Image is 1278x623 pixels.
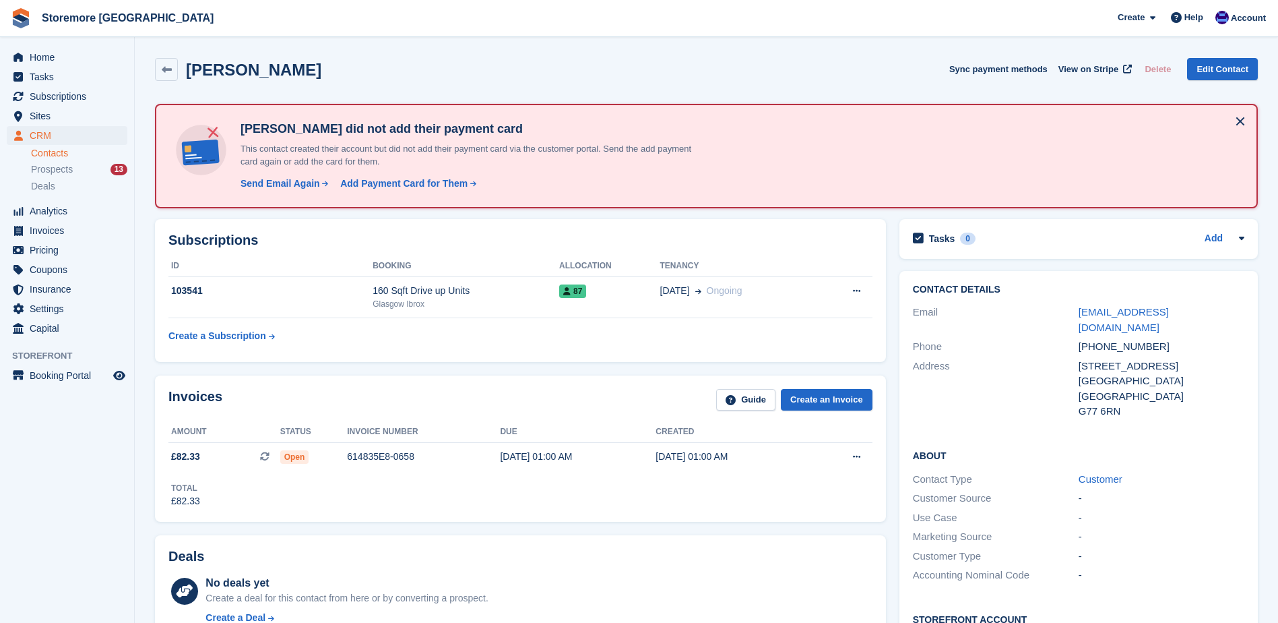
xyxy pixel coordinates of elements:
[1079,404,1244,419] div: G77 6RN
[949,58,1048,80] button: Sync payment methods
[7,280,127,299] a: menu
[31,162,127,177] a: Prospects 13
[373,284,559,298] div: 160 Sqft Drive up Units
[30,221,110,240] span: Invoices
[913,359,1079,419] div: Address
[168,421,280,443] th: Amount
[7,260,127,279] a: menu
[559,285,586,298] span: 87
[31,163,73,176] span: Prospects
[335,177,478,191] a: Add Payment Card for Them
[500,450,656,464] div: [DATE] 01:00 AM
[30,126,110,145] span: CRM
[913,491,1079,506] div: Customer Source
[1079,510,1244,526] div: -
[1184,11,1203,24] span: Help
[7,366,127,385] a: menu
[30,319,110,338] span: Capital
[171,450,200,464] span: £82.33
[7,126,127,145] a: menu
[30,87,110,106] span: Subscriptions
[30,107,110,125] span: Sites
[913,529,1079,545] div: Marketing Source
[781,389,872,411] a: Create an Invoice
[11,8,31,28] img: stora-icon-8386f47178a22dfd0bd8f6a31ec36ba5ce8667c1dd55bd0f319d3a0aa187defe.svg
[205,575,488,591] div: No deals yet
[347,421,500,443] th: Invoice number
[500,421,656,443] th: Due
[241,177,320,191] div: Send Email Again
[1079,568,1244,583] div: -
[110,164,127,175] div: 13
[30,48,110,67] span: Home
[1205,231,1223,247] a: Add
[168,549,204,564] h2: Deals
[171,482,200,494] div: Total
[913,448,1244,462] h2: About
[1079,529,1244,545] div: -
[7,67,127,86] a: menu
[1118,11,1145,24] span: Create
[168,324,275,349] a: Create a Subscription
[235,142,707,169] p: This contact created their account but did not add their payment card via the customer portal. Se...
[1187,58,1258,80] a: Edit Contact
[716,389,775,411] a: Guide
[929,233,955,245] h2: Tasks
[960,233,976,245] div: 0
[30,241,110,260] span: Pricing
[235,121,707,137] h4: [PERSON_NAME] did not add their payment card
[660,284,690,298] span: [DATE]
[913,568,1079,583] div: Accounting Nominal Code
[347,450,500,464] div: 614835E8-0658
[1079,339,1244,355] div: [PHONE_NUMBER]
[913,510,1079,526] div: Use Case
[707,285,742,296] span: Ongoing
[1231,11,1266,25] span: Account
[1058,63,1118,76] span: View on Stripe
[1215,11,1229,24] img: Angela
[280,450,309,464] span: Open
[913,339,1079,355] div: Phone
[168,389,222,411] h2: Invoices
[1079,359,1244,374] div: [STREET_ADDRESS]
[7,241,127,260] a: menu
[280,421,348,443] th: Status
[1079,549,1244,564] div: -
[171,494,200,508] div: £82.33
[913,472,1079,487] div: Contact Type
[12,349,134,363] span: Storefront
[30,280,110,299] span: Insurance
[7,299,127,318] a: menu
[7,48,127,67] a: menu
[1079,374,1244,389] div: [GEOGRAPHIC_DATA]
[111,367,127,384] a: Preview store
[30,366,110,385] span: Booking Portal
[205,591,488,605] div: Create a deal for this contact from here or by converting a prospect.
[1079,389,1244,405] div: [GEOGRAPHIC_DATA]
[656,421,811,443] th: Created
[1079,306,1169,333] a: [EMAIL_ADDRESS][DOMAIN_NAME]
[7,87,127,106] a: menu
[30,299,110,318] span: Settings
[340,177,468,191] div: Add Payment Card for Them
[660,256,819,277] th: Tenancy
[31,179,127,194] a: Deals
[373,298,559,310] div: Glasgow Ibrox
[30,67,110,86] span: Tasks
[913,305,1079,335] div: Email
[7,202,127,220] a: menu
[7,221,127,240] a: menu
[7,107,127,125] a: menu
[30,202,110,220] span: Analytics
[1139,58,1176,80] button: Delete
[168,233,872,248] h2: Subscriptions
[656,450,811,464] div: [DATE] 01:00 AM
[30,260,110,279] span: Coupons
[1079,473,1122,485] a: Customer
[31,147,127,160] a: Contacts
[7,319,127,338] a: menu
[559,256,660,277] th: Allocation
[913,549,1079,564] div: Customer Type
[168,256,373,277] th: ID
[172,121,230,179] img: no-card-linked-e7822e413c904bf8b177c4d89f31251c4716f9871600ec3ca5bfc59e148c83f4.svg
